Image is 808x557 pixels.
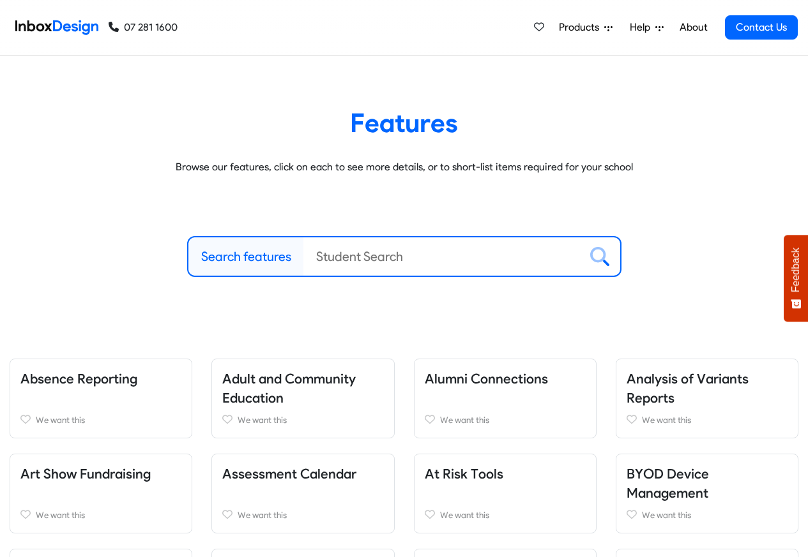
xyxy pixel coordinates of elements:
[19,160,789,175] p: Browse our features, click on each to see more details, or to short-list items required for your ...
[784,235,808,322] button: Feedback - Show survey
[238,510,287,520] span: We want this
[222,466,356,482] a: Assessment Calendar
[725,15,798,40] a: Contact Us
[440,510,489,520] span: We want this
[404,359,606,438] div: Alumni Connections
[36,510,85,520] span: We want this
[222,412,383,427] a: We want this
[790,248,802,292] span: Feedback
[202,454,404,533] div: Assessment Calendar
[425,466,503,482] a: At Risk Tools
[425,412,586,427] a: We want this
[559,20,604,35] span: Products
[19,107,789,139] heading: Features
[222,371,356,406] a: Adult and Community Education
[36,415,85,425] span: We want this
[627,507,788,523] a: We want this
[425,371,548,387] a: Alumni Connections
[202,359,404,438] div: Adult and Community Education
[642,415,691,425] span: We want this
[20,466,151,482] a: Art Show Fundraising
[20,507,181,523] a: We want this
[630,20,655,35] span: Help
[20,371,137,387] a: Absence Reporting
[627,466,709,501] a: BYOD Device Management
[676,15,711,40] a: About
[238,415,287,425] span: We want this
[201,247,291,266] label: Search features
[627,412,788,427] a: We want this
[606,454,808,533] div: BYOD Device Management
[109,20,178,35] a: 07 281 1600
[425,507,586,523] a: We want this
[606,359,808,438] div: Analysis of Variants Reports
[627,371,749,406] a: Analysis of Variants Reports
[404,454,606,533] div: At Risk Tools
[625,15,669,40] a: Help
[642,510,691,520] span: We want this
[554,15,618,40] a: Products
[222,507,383,523] a: We want this
[303,237,580,276] input: Student Search
[20,412,181,427] a: We want this
[440,415,489,425] span: We want this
